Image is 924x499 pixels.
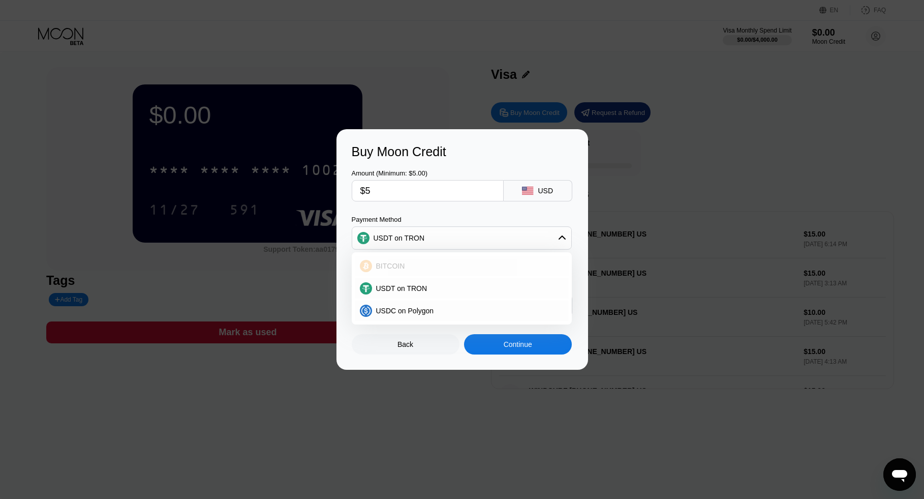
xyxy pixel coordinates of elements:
[352,169,504,177] div: Amount (Minimum: $5.00)
[374,234,425,242] div: USDT on TRON
[883,458,916,491] iframe: Кнопка запуска окна обмена сообщениями
[376,284,427,292] span: USDT on TRON
[352,144,573,159] div: Buy Moon Credit
[355,256,569,276] div: BITCOIN
[504,340,532,348] div: Continue
[360,181,495,201] input: $0.00
[376,307,434,315] span: USDC on Polygon
[376,262,405,270] span: BITCOIN
[352,228,571,248] div: USDT on TRON
[538,187,553,195] div: USD
[352,216,572,223] div: Payment Method
[352,334,459,355] div: Back
[355,278,569,299] div: USDT on TRON
[464,334,572,355] div: Continue
[397,340,413,348] div: Back
[355,301,569,321] div: USDC on Polygon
